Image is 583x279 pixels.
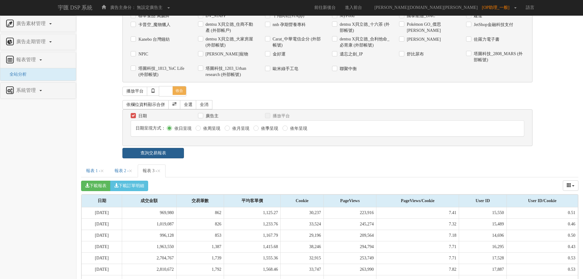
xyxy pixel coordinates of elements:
[405,36,441,43] label: [PERSON_NAME]
[176,230,224,241] td: 853
[338,21,390,34] label: dentsu X貝立德_十六茶 (外部帳號)
[323,241,376,252] td: 294,794
[204,113,219,119] label: 廣告主
[122,218,177,230] td: 1,019,087
[482,5,513,10] span: [OP助理_一般]
[563,180,579,191] div: Columns
[137,113,147,119] label: 日期
[506,264,578,275] td: 0.53
[281,195,323,207] div: Cookie
[15,57,39,62] span: 報表管理
[173,86,186,95] span: 收合
[271,66,298,72] label: 歐米綠手工皂
[472,22,513,28] label: JetShop金融科技支付
[157,167,161,175] span: ×
[338,36,390,48] label: dentsu X貝立德_合利他命_必胃康 (外部帳號)
[405,13,435,19] label: 國泰產險_DAC
[202,126,220,132] label: 依周呈現
[563,180,579,191] button: columns
[472,36,499,43] label: 佐羅力電子書
[281,264,323,275] td: 33,747
[224,207,281,219] td: 1,125.27
[129,168,132,174] button: Close
[122,230,177,241] td: 996,128
[323,218,376,230] td: 245,274
[224,218,281,230] td: 1,233.76
[82,264,122,275] td: [DATE]
[176,241,224,252] td: 1,387
[137,22,170,28] label: 卡普空_魔物獵人
[177,195,224,207] div: 交易筆數
[5,72,27,77] a: 全站分析
[137,13,170,19] label: 聯華食品 萬歲牌
[506,241,578,252] td: 0.43
[137,66,189,78] label: 塔圖科技_1813_YoC Life (外部帳號)
[15,21,49,26] span: 廣告素材管理
[324,195,376,207] div: PageViews
[506,252,578,264] td: 0.53
[196,100,212,109] a: 全消
[281,218,323,230] td: 33,524
[281,252,323,264] td: 32,915
[204,21,256,34] label: dentsu X貝立德_住商不動產 (外部帳戶)
[281,241,323,252] td: 38,246
[110,5,136,10] span: 廣告主身分：
[100,167,104,175] span: ×
[100,168,104,174] button: Close
[81,181,110,191] button: 下載報表
[376,207,459,219] td: 7.41
[376,195,459,207] div: PageViews/Cookie
[176,252,224,264] td: 1,739
[5,86,71,96] a: 系統管理
[82,230,122,241] td: [DATE]
[138,164,166,177] a: 報表 3 -
[323,264,376,275] td: 263,990
[122,252,177,264] td: 2,704,767
[338,13,354,19] label: MyFood
[459,264,506,275] td: 17,887
[459,252,506,264] td: 17,528
[110,164,137,177] a: 報表 2 -
[506,218,578,230] td: 0.46
[459,230,506,241] td: 14,696
[5,37,71,47] a: 廣告走期管理
[224,264,281,275] td: 1,568.46
[472,51,524,63] label: 塔圖科技_2808_MARS (外部帳號)
[82,252,122,264] td: [DATE]
[15,39,49,44] span: 廣告走期管理
[459,207,506,219] td: 15,550
[137,36,170,43] label: Kanebo 台灣鐘紡
[231,126,249,132] label: 依月呈現
[204,66,256,78] label: 塔圖科技_1203_Urban research (外部帳號)
[281,207,323,219] td: 30,237
[271,13,304,19] label: 千翔肉乾(91App)
[506,230,578,241] td: 0.50
[405,51,424,57] label: 舒比尿布
[271,22,306,28] label: nnb 孕期營養專科
[289,126,307,132] label: 依年呈現
[281,230,323,241] td: 29,196
[459,218,506,230] td: 15,489
[122,148,184,158] a: 查詢交易報表
[204,51,248,57] label: [PERSON_NAME]寵物
[371,5,481,10] span: [PERSON_NAME][DOMAIN_NAME][PERSON_NAME]
[81,164,109,177] a: 報表 1 -
[157,168,161,174] button: Close
[110,181,148,191] button: 下載訂單明細
[506,207,578,219] td: 0.51
[323,252,376,264] td: 253,749
[129,167,132,175] span: ×
[82,195,122,207] div: 日期
[173,126,192,132] label: 依日呈現
[224,230,281,241] td: 1,167.79
[224,195,280,207] div: 平均客單價
[338,51,363,57] label: 遺忘之劍_IP
[459,195,506,207] div: User ID
[204,36,256,48] label: dentsu X貝立德_大家房屋 (外部帳號)
[5,19,71,29] a: 廣告素材管理
[338,66,357,72] label: 聯聚中衡
[271,113,290,119] label: 播放平台
[459,241,506,252] td: 16,295
[122,241,177,252] td: 1,963,550
[122,207,177,219] td: 969,980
